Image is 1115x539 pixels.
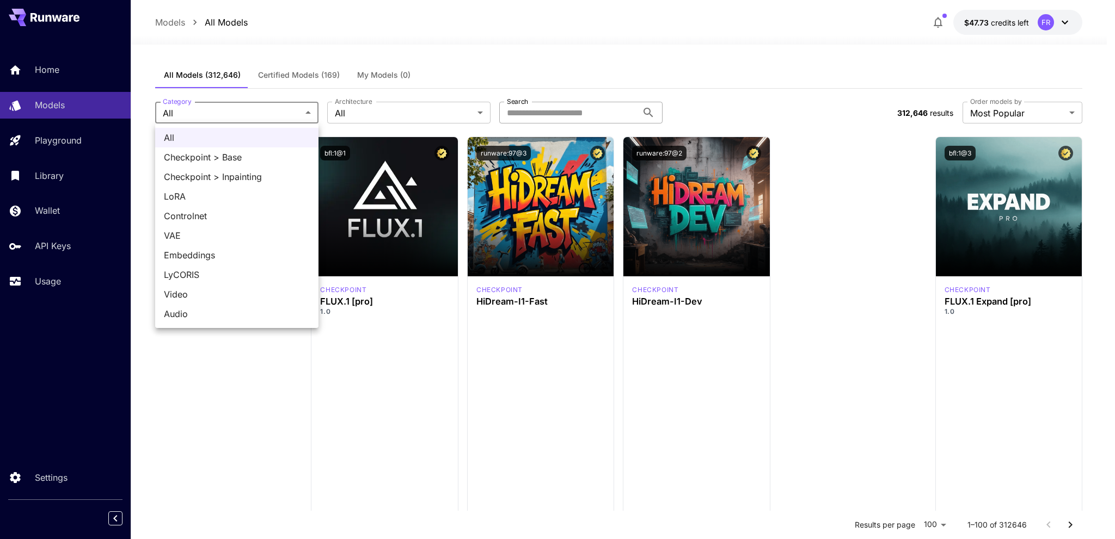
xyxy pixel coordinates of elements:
span: All [164,131,310,144]
span: VAE [164,229,310,242]
span: Audio [164,307,310,320]
span: Checkpoint > Inpainting [164,170,310,183]
span: Controlnet [164,209,310,222]
span: Video [164,288,310,301]
span: Checkpoint > Base [164,151,310,164]
span: LoRA [164,190,310,203]
span: LyCORIS [164,268,310,281]
span: Embeddings [164,249,310,262]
